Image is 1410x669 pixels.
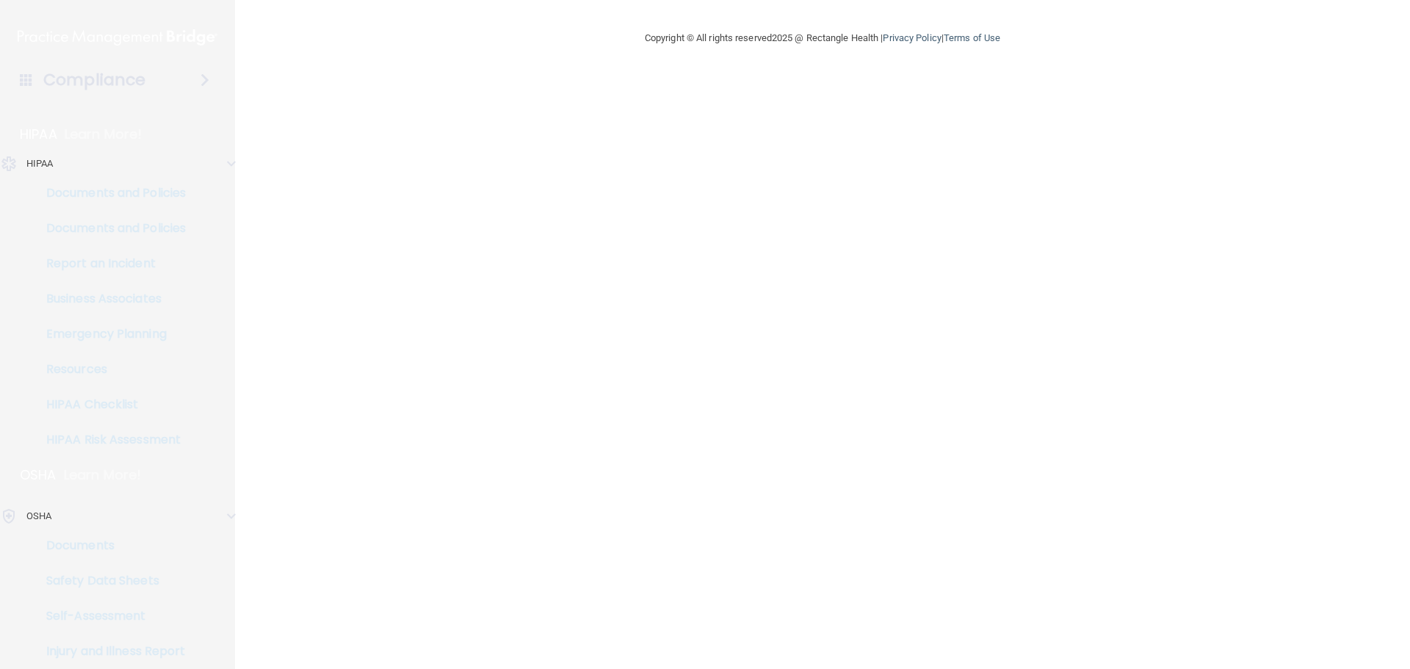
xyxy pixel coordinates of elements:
p: Documents [10,538,210,553]
p: Learn More! [64,466,142,484]
p: HIPAA [20,126,57,143]
p: Safety Data Sheets [10,574,210,588]
h4: Compliance [43,70,145,90]
div: Copyright © All rights reserved 2025 @ Rectangle Health | | [554,15,1091,62]
p: Business Associates [10,292,210,306]
p: Emergency Planning [10,327,210,341]
p: HIPAA Checklist [10,397,210,412]
a: Terms of Use [944,32,1000,43]
p: Documents and Policies [10,186,210,200]
p: HIPAA Risk Assessment [10,433,210,447]
p: Self-Assessment [10,609,210,623]
p: OSHA [26,507,51,525]
p: Learn More! [65,126,142,143]
p: OSHA [20,466,57,484]
p: Injury and Illness Report [10,644,210,659]
img: PMB logo [18,23,217,52]
a: Privacy Policy [883,32,941,43]
p: Report an Incident [10,256,210,271]
p: Resources [10,362,210,377]
p: HIPAA [26,155,54,173]
p: Documents and Policies [10,221,210,236]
